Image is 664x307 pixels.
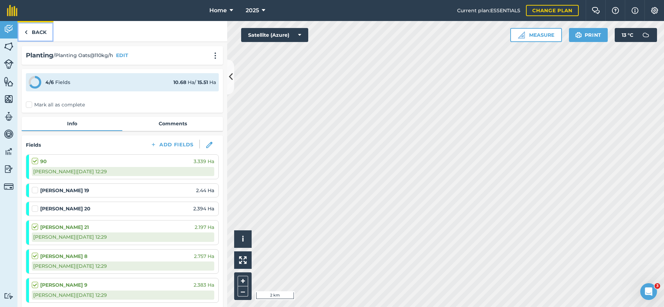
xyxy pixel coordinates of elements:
[241,28,308,42] button: Satellite (Azure)
[622,28,633,42] span: 13 ° C
[575,31,582,39] img: svg+xml;base64,PHN2ZyB4bWxucz0iaHR0cDovL3d3dy53My5vcmcvMjAwMC9zdmciIHdpZHRoPSIxOSIgaGVpZ2h0PSIyNC...
[526,5,579,16] a: Change plan
[246,6,259,15] span: 2025
[234,230,252,248] button: i
[53,51,113,59] span: / Planting Oats@110kg/h
[26,101,85,109] label: Mark all as complete
[22,117,122,130] a: Info
[206,142,212,148] img: svg+xml;base64,PHN2ZyB3aWR0aD0iMTgiIGhlaWdodD0iMTgiIHZpZXdCb3g9IjAgMCAxOCAxOCIgZmlsbD0ibm9uZSIgeG...
[32,291,214,300] div: [PERSON_NAME] | [DATE] 12:29
[209,6,227,15] span: Home
[32,167,214,176] div: [PERSON_NAME] | [DATE] 12:29
[4,111,14,122] img: svg+xml;base64,PD94bWwgdmVyc2lvbj0iMS4wIiBlbmNvZGluZz0idXRmLTgiPz4KPCEtLSBHZW5lcmF0b3I6IEFkb2JlIE...
[173,78,216,86] div: Ha / Ha
[7,5,17,16] img: fieldmargin Logo
[4,24,14,34] img: svg+xml;base64,PD94bWwgdmVyc2lvbj0iMS4wIiBlbmNvZGluZz0idXRmLTgiPz4KPCEtLSBHZW5lcmF0b3I6IEFkb2JlIE...
[4,164,14,174] img: svg+xml;base64,PD94bWwgdmVyc2lvbj0iMS4wIiBlbmNvZGluZz0idXRmLTgiPz4KPCEtLSBHZW5lcmF0b3I6IEFkb2JlIE...
[650,7,659,14] img: A cog icon
[45,78,70,86] div: Fields
[40,252,87,260] strong: [PERSON_NAME] 8
[193,205,214,212] span: 2.394 Ha
[4,182,14,191] img: svg+xml;base64,PD94bWwgdmVyc2lvbj0iMS4wIiBlbmNvZGluZz0idXRmLTgiPz4KPCEtLSBHZW5lcmF0b3I6IEFkb2JlIE...
[45,79,54,85] strong: 4 / 6
[40,281,87,289] strong: [PERSON_NAME] 9
[26,141,41,149] h4: Fields
[510,28,562,42] button: Measure
[639,28,653,42] img: svg+xml;base64,PD94bWwgdmVyc2lvbj0iMS4wIiBlbmNvZGluZz0idXRmLTgiPz4KPCEtLSBHZW5lcmF0b3I6IEFkb2JlIE...
[238,276,248,286] button: +
[238,286,248,296] button: –
[26,50,53,61] h2: Planting
[196,187,214,194] span: 2.44 Ha
[116,51,128,59] button: EDIT
[655,283,660,289] span: 3
[211,52,219,59] img: svg+xml;base64,PHN2ZyB4bWxucz0iaHR0cDovL3d3dy53My5vcmcvMjAwMC9zdmciIHdpZHRoPSIyMCIgaGVpZ2h0PSIyNC...
[40,187,89,194] strong: [PERSON_NAME] 19
[4,146,14,157] img: svg+xml;base64,PD94bWwgdmVyc2lvbj0iMS4wIiBlbmNvZGluZz0idXRmLTgiPz4KPCEtLSBHZW5lcmF0b3I6IEFkb2JlIE...
[4,41,14,52] img: svg+xml;base64,PHN2ZyB4bWxucz0iaHR0cDovL3d3dy53My5vcmcvMjAwMC9zdmciIHdpZHRoPSI1NiIgaGVpZ2h0PSI2MC...
[242,235,244,243] span: i
[195,223,214,231] span: 2.197 Ha
[40,205,91,212] strong: [PERSON_NAME] 20
[40,158,47,165] strong: 90
[4,94,14,104] img: svg+xml;base64,PHN2ZyB4bWxucz0iaHR0cDovL3d3dy53My5vcmcvMjAwMC9zdmciIHdpZHRoPSI1NiIgaGVpZ2h0PSI2MC...
[457,7,520,14] span: Current plan : ESSENTIALS
[631,6,638,15] img: svg+xml;base64,PHN2ZyB4bWxucz0iaHR0cDovL3d3dy53My5vcmcvMjAwMC9zdmciIHdpZHRoPSIxNyIgaGVpZ2h0PSIxNy...
[145,140,199,149] button: Add Fields
[32,232,214,242] div: [PERSON_NAME] | [DATE] 12:29
[24,28,28,36] img: svg+xml;base64,PHN2ZyB4bWxucz0iaHR0cDovL3d3dy53My5vcmcvMjAwMC9zdmciIHdpZHRoPSI5IiBoZWlnaHQ9IjI0Ii...
[239,256,247,264] img: Four arrows, one pointing top left, one top right, one bottom right and the last bottom left
[197,79,208,85] strong: 15.51
[611,7,620,14] img: A question mark icon
[592,7,600,14] img: Two speech bubbles overlapping with the left bubble in the forefront
[40,223,89,231] strong: [PERSON_NAME] 21
[122,117,223,130] a: Comments
[32,261,214,271] div: [PERSON_NAME] | [DATE] 12:29
[194,158,214,165] span: 3.339 Ha
[4,59,14,69] img: svg+xml;base64,PD94bWwgdmVyc2lvbj0iMS4wIiBlbmNvZGluZz0idXRmLTgiPz4KPCEtLSBHZW5lcmF0b3I6IEFkb2JlIE...
[569,28,608,42] button: Print
[194,281,214,289] span: 2.383 Ha
[4,76,14,87] img: svg+xml;base64,PHN2ZyB4bWxucz0iaHR0cDovL3d3dy53My5vcmcvMjAwMC9zdmciIHdpZHRoPSI1NiIgaGVpZ2h0PSI2MC...
[17,21,53,42] a: Back
[4,129,14,139] img: svg+xml;base64,PD94bWwgdmVyc2lvbj0iMS4wIiBlbmNvZGluZz0idXRmLTgiPz4KPCEtLSBHZW5lcmF0b3I6IEFkb2JlIE...
[194,252,214,260] span: 2.757 Ha
[4,293,14,299] img: svg+xml;base64,PD94bWwgdmVyc2lvbj0iMS4wIiBlbmNvZGluZz0idXRmLTgiPz4KPCEtLSBHZW5lcmF0b3I6IEFkb2JlIE...
[518,32,525,39] img: Ruler icon
[615,28,657,42] button: 13 °C
[173,79,186,85] strong: 10.68
[640,283,657,300] iframe: Intercom live chat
